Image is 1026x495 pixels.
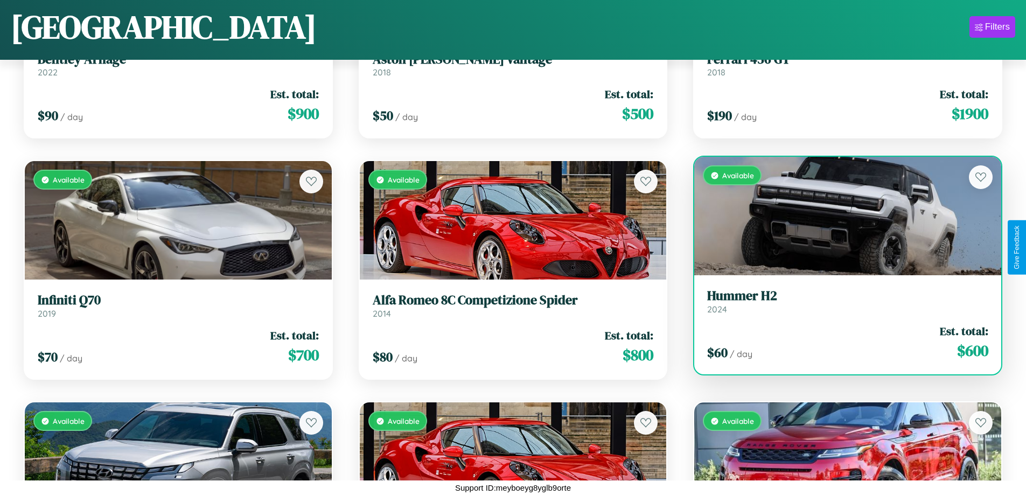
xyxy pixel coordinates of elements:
[707,52,988,78] a: Ferrari 456 GT2018
[373,52,654,78] a: Aston [PERSON_NAME] Vantage2018
[288,103,319,124] span: $ 900
[38,292,319,308] h3: Infiniti Q70
[707,304,727,315] span: 2024
[38,67,58,78] span: 2022
[60,111,83,122] span: / day
[734,111,757,122] span: / day
[622,103,653,124] span: $ 500
[373,292,654,319] a: Alfa Romeo 8C Competizione Spider2014
[707,67,725,78] span: 2018
[1013,226,1021,269] div: Give Feedback
[373,67,391,78] span: 2018
[288,344,319,366] span: $ 700
[940,86,988,102] span: Est. total:
[53,175,85,184] span: Available
[707,288,988,315] a: Hummer H22024
[969,16,1015,38] button: Filters
[373,107,393,124] span: $ 50
[373,292,654,308] h3: Alfa Romeo 8C Competizione Spider
[707,344,728,361] span: $ 60
[952,103,988,124] span: $ 1900
[707,107,732,124] span: $ 190
[388,175,420,184] span: Available
[53,416,85,426] span: Available
[270,86,319,102] span: Est. total:
[38,52,319,78] a: Bentley Arnage2022
[373,348,393,366] span: $ 80
[605,327,653,343] span: Est. total:
[38,348,58,366] span: $ 70
[11,5,317,49] h1: [GEOGRAPHIC_DATA]
[940,323,988,339] span: Est. total:
[38,292,319,319] a: Infiniti Q702019
[38,107,58,124] span: $ 90
[388,416,420,426] span: Available
[60,353,82,364] span: / day
[722,416,754,426] span: Available
[395,111,418,122] span: / day
[270,327,319,343] span: Est. total:
[985,22,1010,32] div: Filters
[38,308,56,319] span: 2019
[373,52,654,67] h3: Aston [PERSON_NAME] Vantage
[730,348,752,359] span: / day
[623,344,653,366] span: $ 800
[605,86,653,102] span: Est. total:
[707,288,988,304] h3: Hummer H2
[722,171,754,180] span: Available
[957,340,988,361] span: $ 600
[373,308,391,319] span: 2014
[395,353,417,364] span: / day
[455,480,571,495] p: Support ID: meyboeyg8yglb9orte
